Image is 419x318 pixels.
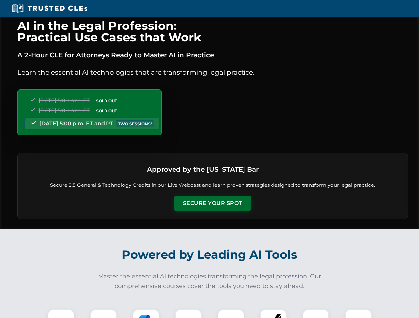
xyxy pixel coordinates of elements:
[17,20,408,43] h1: AI in the Legal Profession: Practical Use Cases that Work
[10,3,89,13] img: Trusted CLEs
[174,196,251,211] button: Secure Your Spot
[39,97,90,104] span: [DATE] 5:00 p.m. ET
[94,272,326,291] p: Master the essential AI technologies transforming the legal profession. Our comprehensive courses...
[39,107,90,114] span: [DATE] 5:00 p.m. ET
[26,243,393,266] h2: Powered by Leading AI Tools
[261,161,278,178] img: Logo
[26,182,400,189] p: Secure 2.5 General & Technology Credits in our Live Webcast and learn proven strategies designed ...
[147,163,259,175] h3: Approved by the [US_STATE] Bar
[17,67,408,78] p: Learn the essential AI technologies that are transforming legal practice.
[94,97,119,104] span: SOLD OUT
[17,50,408,60] p: A 2-Hour CLE for Attorneys Ready to Master AI in Practice
[94,107,119,114] span: SOLD OUT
